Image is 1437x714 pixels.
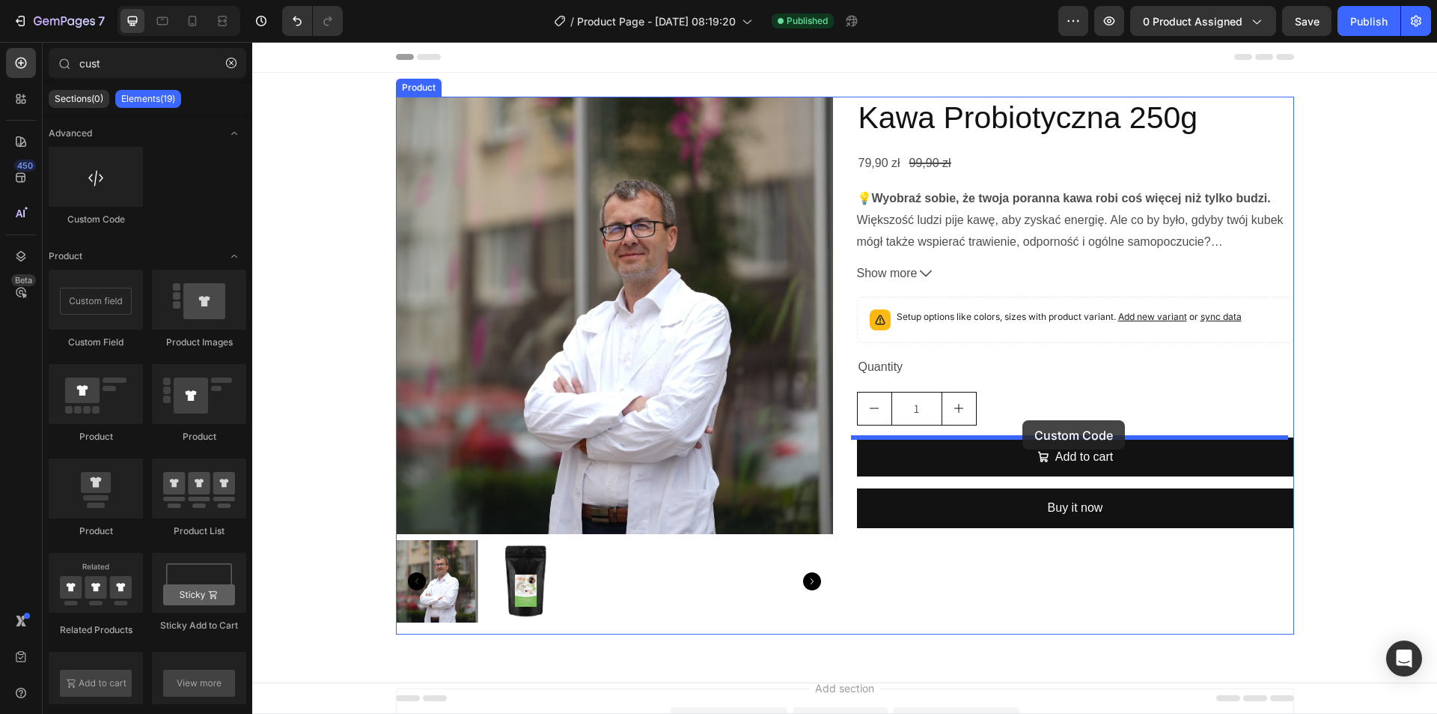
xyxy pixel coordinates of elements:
[1337,6,1400,36] button: Publish
[1282,6,1331,36] button: Save
[55,93,103,105] p: Sections(0)
[152,430,246,444] div: Product
[787,14,828,28] span: Published
[222,244,246,268] span: Toggle open
[49,524,143,538] div: Product
[49,48,246,78] input: Search Sections & Elements
[152,336,246,349] div: Product Images
[1295,15,1319,28] span: Save
[252,42,1437,714] iframe: Design area
[1143,13,1242,29] span: 0 product assigned
[49,213,143,226] div: Custom Code
[152,619,246,632] div: Sticky Add to Cart
[222,121,246,145] span: Toggle open
[121,93,175,105] p: Elements(19)
[152,524,246,538] div: Product List
[11,274,36,286] div: Beta
[49,249,82,263] span: Product
[282,6,343,36] div: Undo/Redo
[14,160,36,172] div: 450
[1386,641,1422,677] div: Open Intercom Messenger
[1130,6,1276,36] button: 0 product assigned
[1350,13,1388,29] div: Publish
[570,13,574,29] span: /
[49,623,143,637] div: Related Products
[98,12,105,30] p: 7
[577,13,736,29] span: Product Page - [DATE] 08:19:20
[49,336,143,349] div: Custom Field
[6,6,112,36] button: 7
[49,127,92,140] span: Advanced
[49,430,143,444] div: Product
